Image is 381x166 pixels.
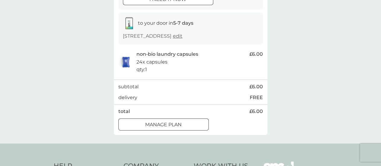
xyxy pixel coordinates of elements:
p: total [118,108,130,115]
p: [STREET_ADDRESS] [123,32,183,40]
p: Manage plan [145,121,182,129]
button: Manage plan [118,118,209,130]
p: 24x capsules [136,58,167,66]
p: non-bio laundry capsules [136,50,198,58]
span: £6.00 [249,83,263,91]
p: subtotal [118,83,139,91]
span: to your door in [138,20,193,26]
p: delivery [118,94,137,102]
p: qty : 1 [136,66,147,74]
span: £6.00 [249,108,263,115]
span: £6.00 [249,50,263,58]
a: edit [173,33,183,39]
strong: 5-7 days [173,20,193,26]
p: FREE [250,94,263,102]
